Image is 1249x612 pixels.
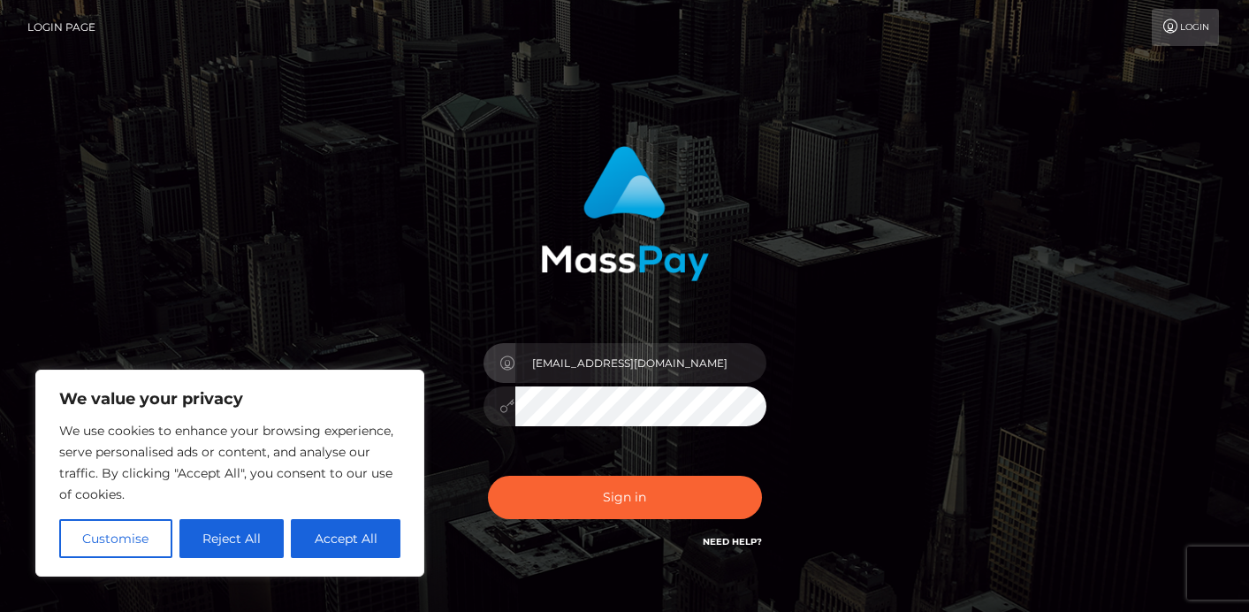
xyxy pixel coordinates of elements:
[488,476,762,519] button: Sign in
[35,370,424,577] div: We value your privacy
[59,420,400,505] p: We use cookies to enhance your browsing experience, serve personalised ads or content, and analys...
[179,519,285,558] button: Reject All
[291,519,400,558] button: Accept All
[59,519,172,558] button: Customise
[1152,9,1219,46] a: Login
[703,536,762,547] a: Need Help?
[27,9,95,46] a: Login Page
[541,146,709,281] img: MassPay Login
[515,343,766,383] input: Username...
[59,388,400,409] p: We value your privacy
